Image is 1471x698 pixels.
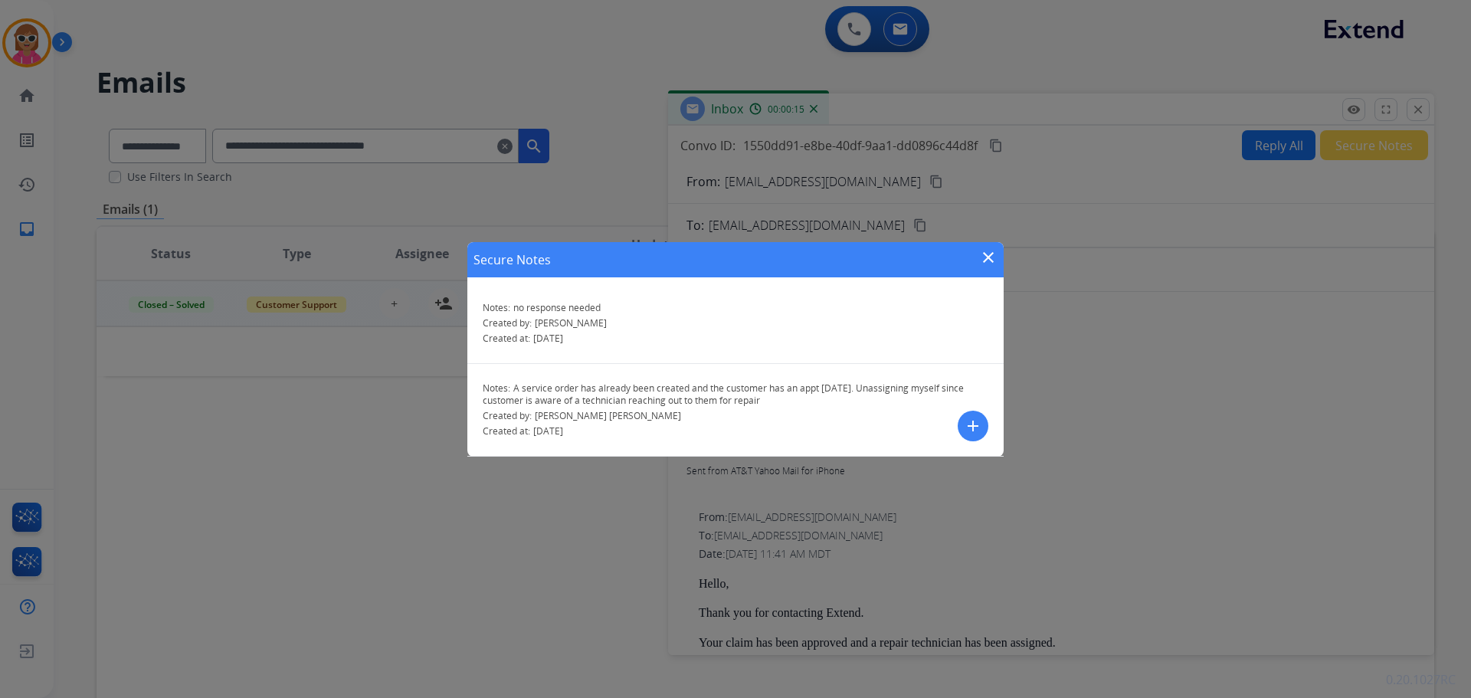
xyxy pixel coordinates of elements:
span: [PERSON_NAME] [535,316,607,329]
span: [DATE] [533,332,563,345]
h1: Secure Notes [473,251,551,269]
span: A service order has already been created and the customer has an appt [DATE]. Unassigning myself ... [483,382,964,407]
span: no response needed [513,301,601,314]
span: Notes: [483,301,510,314]
span: Created by: [483,409,532,422]
span: [PERSON_NAME] [PERSON_NAME] [535,409,681,422]
span: Created by: [483,316,532,329]
p: 0.20.1027RC [1386,670,1456,689]
span: Created at: [483,332,530,345]
span: Created at: [483,424,530,437]
mat-icon: close [979,248,998,267]
mat-icon: add [964,417,982,435]
span: Notes: [483,382,510,395]
span: [DATE] [533,424,563,437]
